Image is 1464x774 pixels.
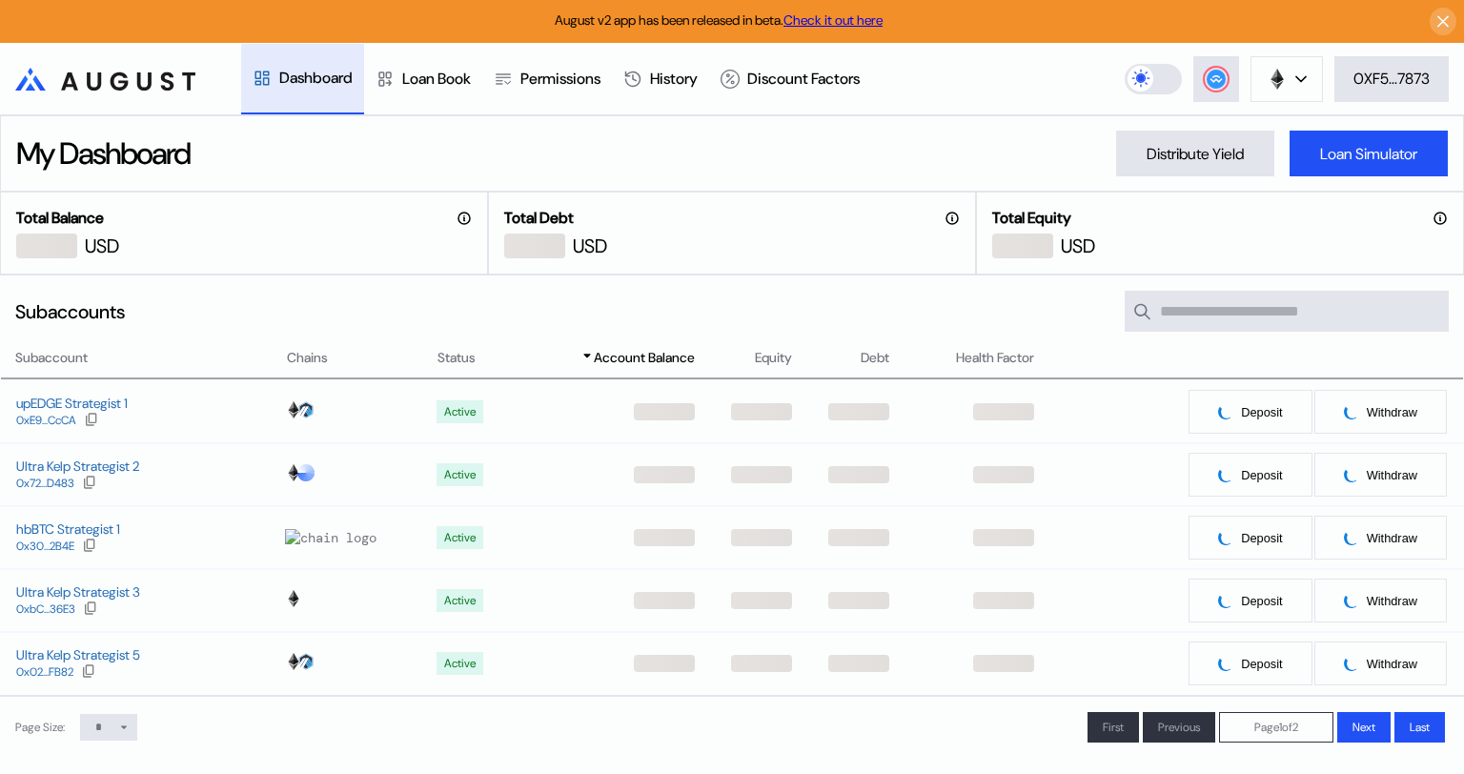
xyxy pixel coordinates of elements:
img: chain logo [1267,69,1288,90]
span: Status [437,348,476,368]
button: pendingWithdraw [1313,389,1448,435]
button: Last [1394,712,1445,743]
a: Dashboard [241,44,364,114]
span: Withdraw [1367,594,1417,608]
div: USD [85,234,119,258]
img: chain logo [285,653,302,670]
button: 0XF5...7873 [1334,56,1449,102]
button: pendingWithdraw [1313,641,1448,686]
img: pending [1344,467,1359,482]
div: History [650,69,698,89]
button: pendingWithdraw [1313,578,1448,623]
div: 0xE9...CcCA [16,414,76,427]
button: Previous [1143,712,1215,743]
a: Loan Book [364,44,482,114]
span: Withdraw [1367,405,1417,419]
h2: Total Debt [504,208,574,228]
span: Deposit [1241,405,1282,419]
img: chain logo [285,529,376,546]
h2: Total Balance [16,208,104,228]
div: 0XF5...7873 [1353,69,1430,89]
div: Discount Factors [747,69,860,89]
div: 0xbC...36E3 [16,602,75,616]
div: Active [444,468,476,481]
button: pendingDeposit [1188,452,1312,498]
span: Account Balance [594,348,695,368]
span: Previous [1158,720,1200,735]
div: Active [444,531,476,544]
img: chain logo [297,464,315,481]
span: Page 1 of 2 [1254,720,1298,735]
img: pending [1344,404,1359,419]
img: chain logo [285,590,302,607]
div: 0x30...2B4E [16,540,74,553]
span: August v2 app has been released in beta. [555,11,883,29]
img: pending [1344,593,1359,608]
span: Deposit [1241,657,1282,671]
button: pendingWithdraw [1313,452,1448,498]
span: Subaccount [15,348,88,368]
div: Dashboard [279,68,353,88]
div: 0x02...FB82 [16,665,73,679]
img: pending [1344,530,1359,545]
button: Loan Simulator [1290,131,1448,176]
span: Equity [755,348,792,368]
div: Active [444,594,476,607]
div: Ultra Kelp Strategist 3 [16,583,140,601]
img: chain logo [285,401,302,418]
button: pendingDeposit [1188,578,1312,623]
button: First [1088,712,1139,743]
span: First [1103,720,1124,735]
div: My Dashboard [16,133,190,173]
span: Next [1352,720,1375,735]
div: Loan Simulator [1320,144,1417,164]
span: Deposit [1241,531,1282,545]
button: pendingDeposit [1188,515,1312,560]
div: Loan Book [402,69,471,89]
img: pending [1218,530,1233,545]
button: Distribute Yield [1116,131,1274,176]
div: 0x72...D483 [16,477,74,490]
div: USD [1061,234,1095,258]
button: pendingDeposit [1188,641,1312,686]
div: Active [444,657,476,670]
div: Permissions [520,69,600,89]
span: Withdraw [1367,531,1417,545]
span: Withdraw [1367,657,1417,671]
h2: Total Equity [992,208,1071,228]
span: Health Factor [956,348,1034,368]
a: Discount Factors [709,44,871,114]
div: Subaccounts [15,299,125,324]
span: Debt [861,348,889,368]
div: Ultra Kelp Strategist 2 [16,458,139,475]
img: pending [1218,593,1233,608]
div: Distribute Yield [1147,144,1244,164]
img: pending [1344,656,1359,671]
div: USD [573,234,607,258]
button: Next [1337,712,1391,743]
img: chain logo [285,464,302,481]
span: Chains [287,348,328,368]
a: Check it out here [783,11,883,29]
button: pendingWithdraw [1313,515,1448,560]
span: Deposit [1241,594,1282,608]
img: pending [1218,656,1233,671]
span: Withdraw [1367,468,1417,482]
a: Permissions [482,44,612,114]
div: upEDGE Strategist 1 [16,395,128,412]
button: chain logo [1250,56,1323,102]
img: chain logo [297,401,315,418]
div: hbBTC Strategist 1 [16,520,120,538]
img: chain logo [297,653,315,670]
div: Active [444,405,476,418]
span: Last [1410,720,1430,735]
img: pending [1218,467,1233,482]
a: History [612,44,709,114]
div: Ultra Kelp Strategist 5 [16,646,140,663]
img: pending [1218,404,1233,419]
span: Deposit [1241,468,1282,482]
div: Page Size: [15,720,65,735]
button: pendingDeposit [1188,389,1312,435]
